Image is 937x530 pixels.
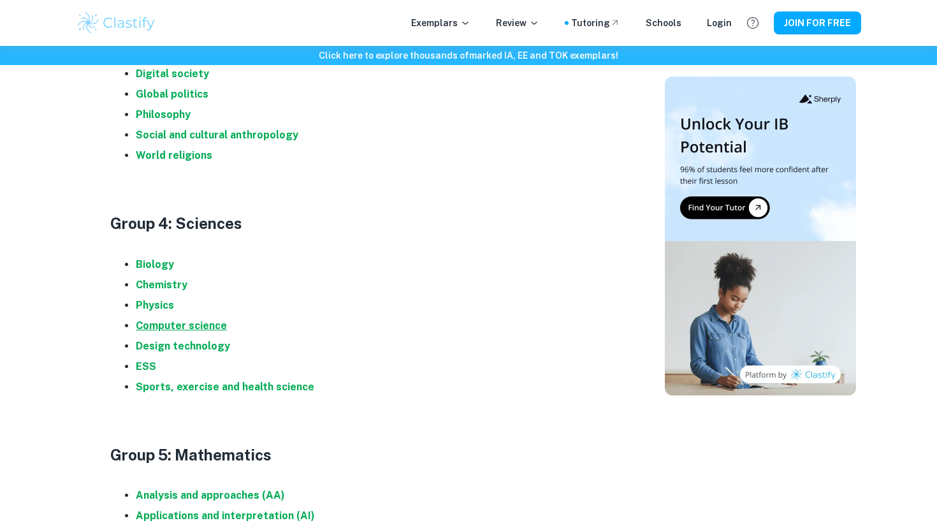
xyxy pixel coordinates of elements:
[136,129,298,141] a: Social and cultural anthropology
[136,279,187,291] a: Chemistry
[665,77,856,395] img: Thumbnail
[136,489,285,501] a: Analysis and approaches (AA)
[110,443,620,466] h3: Group 5: Mathematics
[707,16,732,30] a: Login
[136,299,174,311] a: Physics
[496,16,539,30] p: Review
[136,258,174,270] a: Biology
[136,510,315,522] a: Applications and interpretation (AI)
[3,48,934,63] h6: Click here to explore thousands of marked IA, EE and TOK exemplars !
[136,108,191,121] a: Philosophy
[646,16,681,30] a: Schools
[136,320,227,332] a: Computer science
[136,360,156,372] a: ESS
[571,16,620,30] a: Tutoring
[136,88,208,100] a: Global politics
[136,381,314,393] a: Sports, exercise and health science
[411,16,470,30] p: Exemplars
[110,212,620,235] h3: Group 4: Sciences
[76,10,157,36] img: Clastify logo
[136,68,209,80] a: Digital society
[136,340,230,352] a: Design technology
[742,12,764,34] button: Help and Feedback
[774,11,861,34] button: JOIN FOR FREE
[136,149,212,161] a: World religions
